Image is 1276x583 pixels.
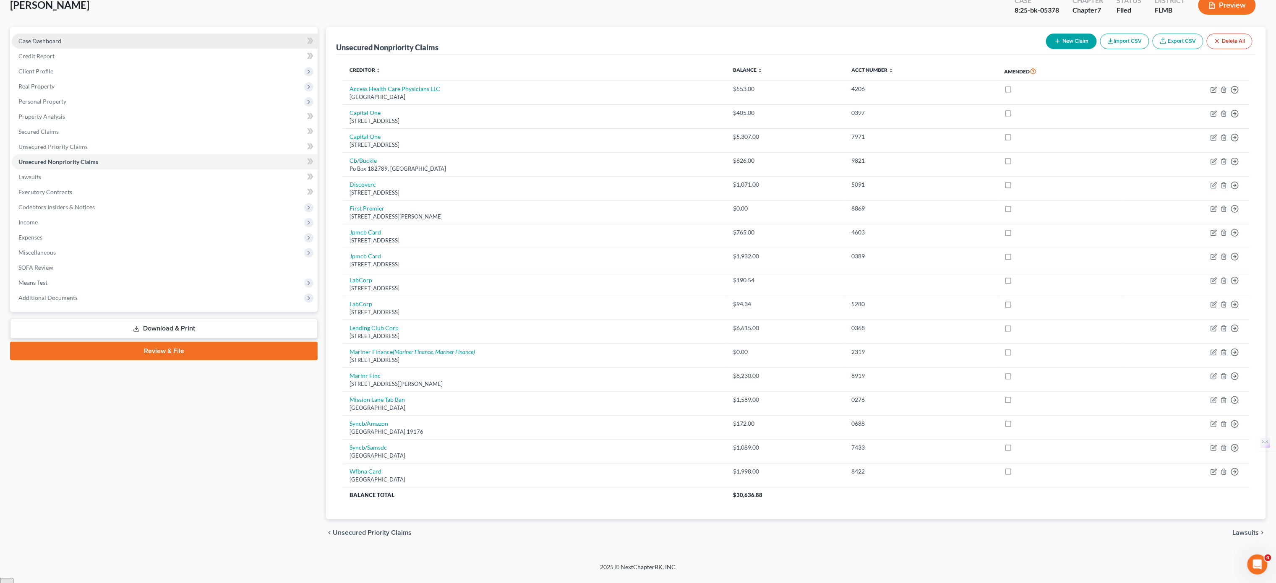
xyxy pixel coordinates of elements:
[333,529,412,536] span: Unsecured Priority Claims
[1247,554,1268,575] iframe: Intercom live chat
[1259,529,1266,536] i: chevron_right
[326,529,412,536] button: chevron_left Unsecured Priority Claims
[326,529,333,536] i: chevron_left
[1233,529,1266,536] button: Lawsuits chevron_right
[399,563,877,578] div: 2025 © NextChapterBK, INC
[1233,529,1259,536] span: Lawsuits
[1265,554,1271,561] span: 4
